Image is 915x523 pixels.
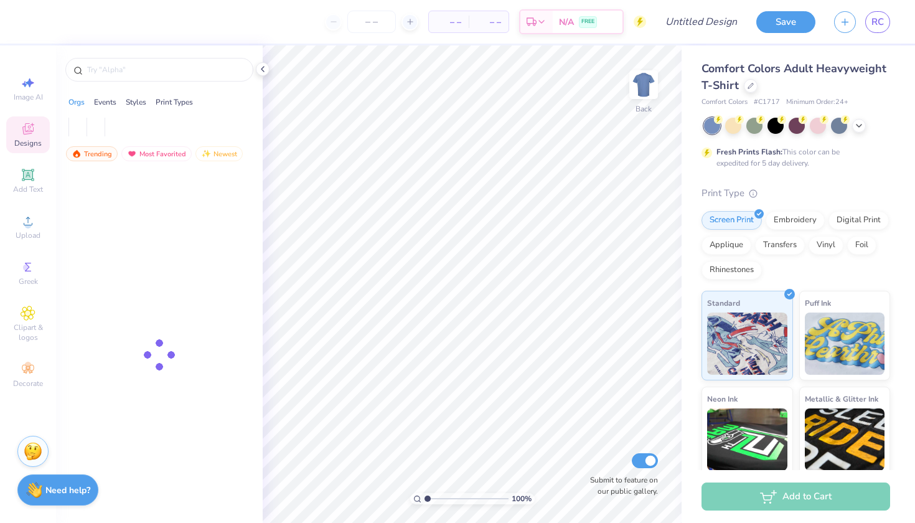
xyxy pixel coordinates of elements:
[707,392,738,405] span: Neon Ink
[195,146,243,161] div: Newest
[865,11,890,33] a: RC
[707,296,740,309] span: Standard
[476,16,501,29] span: – –
[126,97,146,108] div: Styles
[636,103,652,115] div: Back
[805,408,885,471] img: Metallic & Glitter Ink
[707,408,787,471] img: Neon Ink
[68,97,85,108] div: Orgs
[701,186,890,200] div: Print Type
[655,9,747,34] input: Untitled Design
[766,211,825,230] div: Embroidery
[86,64,245,76] input: Try "Alpha"
[809,236,843,255] div: Vinyl
[786,97,848,108] span: Minimum Order: 24 +
[14,92,43,102] span: Image AI
[45,484,90,496] strong: Need help?
[436,16,461,29] span: – –
[13,184,43,194] span: Add Text
[701,261,762,280] div: Rhinestones
[871,15,884,29] span: RC
[581,17,594,26] span: FREE
[512,493,532,504] span: 100 %
[805,392,878,405] span: Metallic & Glitter Ink
[755,236,805,255] div: Transfers
[847,236,876,255] div: Foil
[72,149,82,158] img: trending.gif
[121,146,192,161] div: Most Favorited
[756,11,815,33] button: Save
[66,146,118,161] div: Trending
[701,61,886,93] span: Comfort Colors Adult Heavyweight T-Shirt
[14,138,42,148] span: Designs
[707,313,787,375] img: Standard
[6,323,50,342] span: Clipart & logos
[559,16,574,29] span: N/A
[127,149,137,158] img: most_fav.gif
[19,276,38,286] span: Greek
[583,474,658,497] label: Submit to feature on our public gallery.
[754,97,780,108] span: # C1717
[94,97,116,108] div: Events
[805,296,831,309] span: Puff Ink
[347,11,396,33] input: – –
[13,379,43,389] span: Decorate
[701,211,762,230] div: Screen Print
[201,149,211,158] img: Newest.gif
[631,72,656,97] img: Back
[16,230,40,240] span: Upload
[156,97,193,108] div: Print Types
[716,147,782,157] strong: Fresh Prints Flash:
[716,146,870,169] div: This color can be expedited for 5 day delivery.
[805,313,885,375] img: Puff Ink
[701,97,748,108] span: Comfort Colors
[701,236,751,255] div: Applique
[828,211,889,230] div: Digital Print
